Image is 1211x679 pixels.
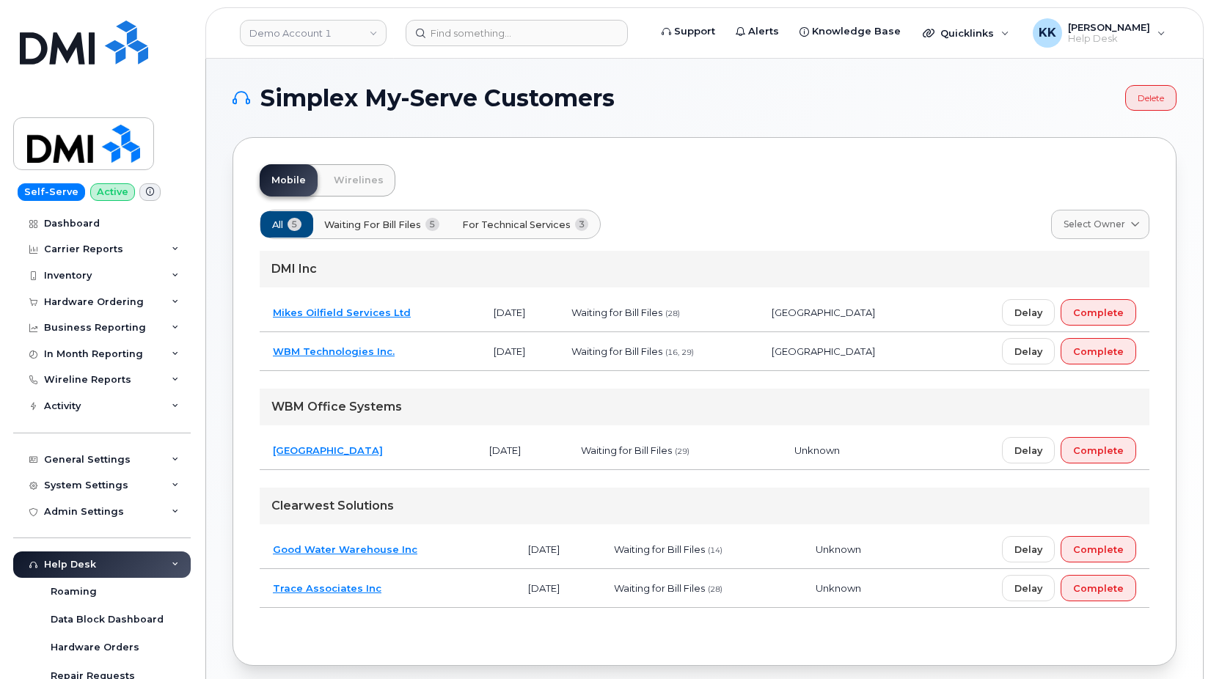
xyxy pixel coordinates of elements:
[480,332,558,371] td: [DATE]
[665,309,680,318] span: (28)
[1061,338,1136,364] button: Complete
[1073,345,1124,359] span: Complete
[425,218,439,231] span: 5
[575,218,589,231] span: 3
[816,543,861,555] span: Unknown
[273,307,411,318] a: Mikes Oilfield Services Ltd
[571,307,662,318] span: Waiting for Bill Files
[1073,306,1124,320] span: Complete
[794,444,840,456] span: Unknown
[1014,345,1042,359] span: Delay
[772,307,875,318] span: [GEOGRAPHIC_DATA]
[1061,299,1136,326] button: Complete
[515,530,601,569] td: [DATE]
[1064,218,1125,231] span: Select Owner
[1073,543,1124,557] span: Complete
[1002,437,1055,463] button: Delay
[772,345,875,357] span: [GEOGRAPHIC_DATA]
[1014,543,1042,557] span: Delay
[665,348,694,357] span: (16, 29)
[1073,581,1124,595] span: Complete
[260,87,615,109] span: Simplex My-Serve Customers
[1002,299,1055,326] button: Delay
[614,543,705,555] span: Waiting for Bill Files
[1125,85,1177,111] a: Delete
[322,164,395,197] a: Wirelines
[260,164,318,197] a: Mobile
[1061,536,1136,562] button: Complete
[614,582,705,594] span: Waiting for Bill Files
[1014,306,1042,320] span: Delay
[1051,210,1149,239] a: Select Owner
[1002,536,1055,562] button: Delay
[480,293,558,332] td: [DATE]
[571,345,662,357] span: Waiting for Bill Files
[462,218,571,232] span: For Technical Services
[1061,575,1136,601] button: Complete
[273,345,395,357] a: WBM Technologies Inc.
[816,582,861,594] span: Unknown
[260,251,1149,287] div: DMI Inc
[1002,575,1055,601] button: Delay
[1061,437,1136,463] button: Complete
[708,584,722,594] span: (28)
[1014,444,1042,458] span: Delay
[273,582,381,594] a: Trace Associates Inc
[515,569,601,608] td: [DATE]
[1073,444,1124,458] span: Complete
[324,218,421,232] span: Waiting for Bill Files
[708,546,722,555] span: (14)
[260,389,1149,425] div: WBM Office Systems
[1014,581,1042,595] span: Delay
[476,431,568,470] td: [DATE]
[273,543,417,555] a: Good Water Warehouse Inc
[273,444,383,456] a: [GEOGRAPHIC_DATA]
[1002,338,1055,364] button: Delay
[675,447,689,456] span: (29)
[581,444,672,456] span: Waiting for Bill Files
[260,488,1149,524] div: Clearwest Solutions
